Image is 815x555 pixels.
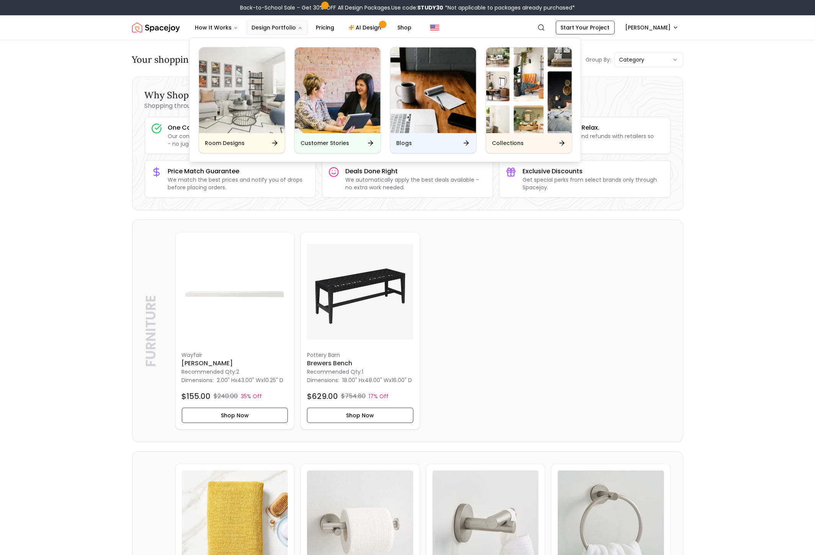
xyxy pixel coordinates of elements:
[182,408,288,423] button: Shop Now
[182,376,214,385] p: Dimensions:
[369,392,389,400] p: 17% Off
[391,4,443,11] span: Use code:
[189,20,418,35] nav: Main
[342,376,362,384] span: 18.00" H
[310,20,341,35] a: Pricing
[486,47,572,133] img: Collections
[217,376,284,384] p: x x
[523,176,664,191] p: Get special perks from select brands only through Spacejoy.
[240,4,575,11] div: Back-to-School Sale – Get 30% OFF All Design Packages.
[307,376,339,385] p: Dimensions:
[175,232,295,430] a: Sherice imageWayfair[PERSON_NAME]Recommended Qty:2Dimensions:2.00" Hx43.00" Wx10.25" D$155.00$240...
[492,139,524,147] h6: Collections
[345,167,487,176] h3: Deals Done Right
[199,47,285,133] img: Room Designs
[205,139,245,147] h6: Room Designs
[168,167,309,176] h3: Price Match Guarantee
[342,376,412,384] p: x x
[307,239,413,345] img: Brewers Bench image
[365,376,389,384] span: 48.00" W
[621,21,683,34] button: [PERSON_NAME]
[238,376,261,384] span: 43.00" W
[214,392,238,401] p: $240.00
[486,47,572,153] a: CollectionsCollections
[132,20,180,35] a: Spacejoy
[430,23,439,32] img: United States
[182,239,288,345] img: Sherice image
[189,20,244,35] button: How It Works
[199,47,285,153] a: Room DesignsRoom Designs
[523,167,664,176] h3: Exclusive Discounts
[132,54,284,66] h3: Your shopping list under
[556,21,615,34] a: Start Your Project
[345,176,487,191] p: We automatically apply the best deals available - no extra work needed.
[390,47,477,153] a: BlogsBlogs
[168,132,309,148] p: Our concierge places your orders across all retailers - no juggling multiple accounts.
[307,408,413,423] button: Shop Now
[523,123,664,132] h3: Returns? Refunds? Relax.
[143,239,158,423] p: Furniture
[132,20,180,35] img: Spacejoy Logo
[417,4,443,11] b: STUDY30
[392,376,412,384] span: 16.00" D
[342,20,390,35] a: AI Design
[523,132,664,148] p: We manage returns and refunds with retailers so you don’t have to.
[175,232,295,430] div: Sherice
[307,391,338,402] h4: $629.00
[217,376,235,384] span: 2.00" H
[168,176,309,191] p: We match the best prices and notify you of drops before placing orders.
[294,47,381,153] a: Customer StoriesCustomer Stories
[264,376,284,384] span: 10.25" D
[341,392,366,401] p: $754.80
[241,392,262,400] p: 35% Off
[586,56,611,63] p: Group By:
[132,15,683,40] nav: Global
[301,232,420,430] a: Brewers Bench imagePottery BarnBrewers BenchRecommended Qty:1Dimensions:18.00" Hx48.00" Wx16.00" ...
[182,359,288,368] h6: [PERSON_NAME]
[397,139,412,147] h6: Blogs
[301,139,350,147] h6: Customer Stories
[182,368,288,376] p: Recommended Qty: 2
[443,4,575,11] span: *Not applicable to packages already purchased*
[301,232,420,430] div: Brewers Bench
[145,89,671,101] h3: Why Shop with Spacejoy?
[390,47,476,133] img: Blogs
[145,101,671,111] p: Shopping through Spacejoy isn’t just convenient - it’s smarter. Here’s why:
[168,123,309,132] h3: One Cart, All Brands
[307,359,413,368] h6: Brewers Bench
[189,38,581,163] div: Design Portfolio
[307,351,413,359] p: Pottery Barn
[307,368,413,376] p: Recommended Qty: 1
[246,20,309,35] button: Design Portfolio
[182,391,211,402] h4: $155.00
[295,47,381,133] img: Customer Stories
[182,351,288,359] p: Wayfair
[392,20,418,35] a: Shop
